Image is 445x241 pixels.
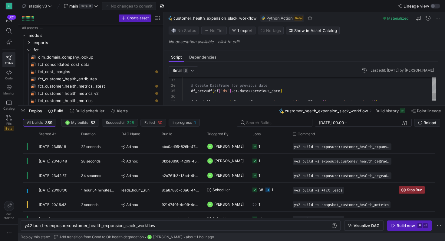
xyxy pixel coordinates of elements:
span: Materialized [387,16,408,21]
span: fct [34,47,159,53]
span: [PERSON_NAME] [153,235,183,239]
span: Failed [144,120,155,125]
span: Visualize DAG [354,223,380,228]
div: 37 [169,99,175,104]
span: Started At [39,132,56,136]
span: df [208,88,212,93]
span: previous_date [252,88,280,93]
span: Reload [424,120,436,125]
span: . [231,88,233,93]
span: y42 build -s exposure:customer_health_expansion_slack_workflow [294,145,390,149]
a: fct_customer_health_attributes​​​​​​​​​​ [21,75,160,82]
a: dim_domain_company_lookup​​​​​​​​​​ [21,53,160,61]
span: suffixes [303,99,320,104]
span: Run Id [162,132,172,136]
button: Getstarted [2,198,15,222]
span: Add transition from Good to Ok health degradation [59,235,144,239]
div: Press SPACE to select this row. [21,61,160,68]
span: , [244,99,246,104]
div: 1 [272,183,273,197]
div: Press SPACE to select this row. [21,24,160,32]
y42-duration: 1 hour 54 minutes 11 seconds [81,188,131,192]
span: merge [219,99,229,104]
div: 1 [259,197,260,211]
span: df [214,88,219,93]
span: ) [375,99,377,104]
span: on [267,99,272,104]
div: Press SPACE to select this row. [21,46,160,53]
span: fct_customer_health_metrics_v2​​​​​​​​​​ [38,90,153,97]
div: Press SPACE to select this row. [23,197,435,212]
span: [PERSON_NAME] [214,197,244,211]
span: Ad hoc [121,154,154,168]
span: models [29,32,159,39]
span: [DATE] 23:46:48 [39,159,67,163]
span: Code [5,76,13,80]
div: SK [207,143,213,149]
span: DAG Name [121,132,140,136]
div: 33 [169,77,175,83]
span: leads_hourly_run [121,212,150,226]
span: y42 build -s exposure:customer_health_degradation_slack_workflow [294,159,390,163]
span: Duration [81,132,96,136]
div: SK [65,120,70,125]
span: , [263,99,265,104]
button: Visualize DAG [344,220,384,231]
span: [PERSON_NAME] [214,154,244,168]
span: df_max [231,99,244,104]
span: '_current' [325,99,346,104]
span: Editor [5,61,13,65]
img: No tier [204,28,209,33]
button: No tags [258,27,284,34]
span: 53 [91,120,95,125]
a: S [2,1,15,11]
button: Failed30 [140,119,166,127]
span: 30 [157,120,162,125]
span: [PERSON_NAME] [214,139,244,153]
button: statsig v3 [21,2,54,10]
span: [ [219,88,221,93]
span: 328 [127,120,134,125]
span: fct_consolidated_cost_data​​​​​​​​​​ [38,61,153,68]
span: No Status [171,28,196,33]
span: All builds [27,120,43,125]
span: ( [322,99,325,104]
span: Catalog [3,107,15,110]
div: Last edit: [DATE] by [PERSON_NAME] [371,68,434,72]
button: Point lineage [409,106,444,116]
span: y42 build -s exposure:customer_health_expansion_sl [25,223,128,228]
div: Press SPACE to select this row. [21,97,160,104]
div: Press SPACE to select this row. [21,90,160,97]
span: date [240,88,248,93]
div: Press SPACE to select this row. [21,82,160,90]
span: 1 [194,120,196,125]
span: = [320,99,322,104]
button: Build scheduler [67,106,107,116]
y42-duration: 2 hours 36 minutes 39 seconds [81,217,134,221]
span: , [346,99,348,104]
span: Lineage view [404,4,429,8]
span: dt [233,88,238,93]
div: cbc0ad95-826b-47d2-ad85-e189551524a0 [158,139,203,153]
span: df_prev [248,99,263,104]
div: Press SPACE to select this row. [23,154,435,168]
span: Get started [4,212,14,220]
button: 321 [2,14,15,25]
y42-duration: 2 seconds [81,202,98,207]
span: about 1 hour ago [186,235,214,239]
span: dim_domain_company_lookup​​​​​​​​​​ [38,54,153,61]
span: == [248,88,252,93]
div: S [6,3,12,9]
div: 8ca8788c-c3a6-4498-b5c5-0178c52e00fa [158,183,203,197]
y42-duration: 22 seconds [81,144,101,149]
span: statsig v3 [29,4,47,8]
span: = [210,99,212,104]
span: [PERSON_NAME] [214,168,244,182]
span: Deploy [29,108,42,113]
span: Build scheduler [75,108,104,113]
span: ( [229,99,231,104]
div: a2c761b3-13cd-4be4-89e1-5c4be85a6571 [158,168,203,182]
p: No description available - click to edit [169,39,443,44]
span: [DATE] 23:55:18 [39,144,66,149]
div: Press SPACE to select this row. [21,68,160,75]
